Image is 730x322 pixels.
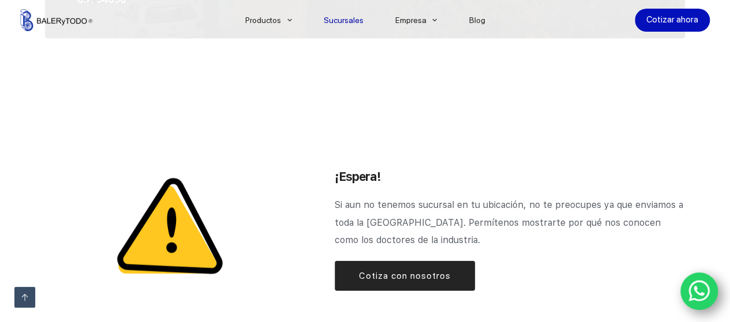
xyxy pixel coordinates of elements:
[335,169,381,184] span: ¡Espera!
[335,199,686,245] span: Si aun no tenemos sucursal en tu ubicación, no te preocupes ya que enviamos a toda la [GEOGRAPHIC...
[20,9,92,31] img: Balerytodo
[635,9,710,32] a: Cotizar ahora
[14,287,35,308] a: Ir arriba
[359,269,451,283] span: Cotiza con nosotros
[335,261,475,291] a: Cotiza con nosotros
[680,272,718,310] a: WhatsApp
